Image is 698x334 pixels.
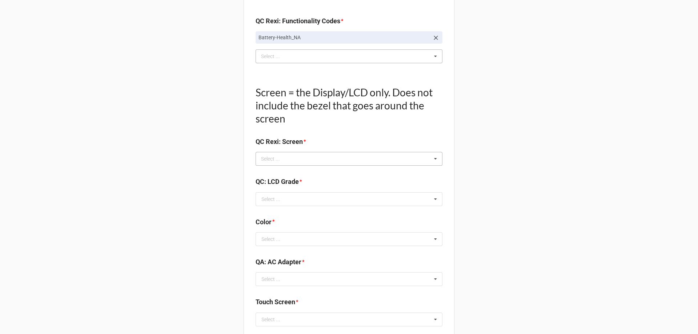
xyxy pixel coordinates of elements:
[256,137,303,147] label: QC Rexi: Screen
[261,317,280,322] div: Select ...
[261,237,280,242] div: Select ...
[259,155,290,163] div: Select ...
[261,197,280,202] div: Select ...
[256,177,299,187] label: QC: LCD Grade
[258,34,429,41] p: Battery-Health_NA
[256,217,272,227] label: Color
[259,52,290,60] div: Select ...
[261,277,280,282] div: Select ...
[256,16,340,26] label: QC Rexi: Functionality Codes
[256,257,301,267] label: QA: AC Adapter
[256,297,295,307] label: Touch Screen
[256,86,442,125] h1: Screen = the Display/LCD only. Does not include the bezel that goes around the screen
